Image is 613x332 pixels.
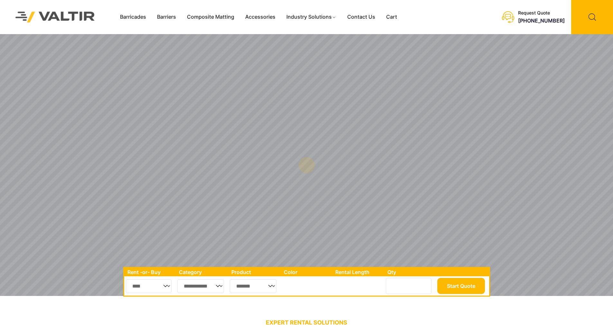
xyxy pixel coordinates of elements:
[281,12,342,22] a: Industry Solutions
[176,268,228,276] th: Category
[124,268,176,276] th: Rent -or- Buy
[240,12,281,22] a: Accessories
[281,268,332,276] th: Color
[7,3,103,31] img: Valtir Rentals
[384,268,435,276] th: Qty
[152,12,181,22] a: Barriers
[518,10,565,16] div: Request Quote
[518,17,565,24] a: [PHONE_NUMBER]
[123,319,490,326] p: EXPERT RENTAL SOLUTIONS
[228,268,281,276] th: Product
[332,268,384,276] th: Rental Length
[437,278,485,294] button: Start Quote
[181,12,240,22] a: Composite Matting
[381,12,403,22] a: Cart
[342,12,381,22] a: Contact Us
[115,12,152,22] a: Barricades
